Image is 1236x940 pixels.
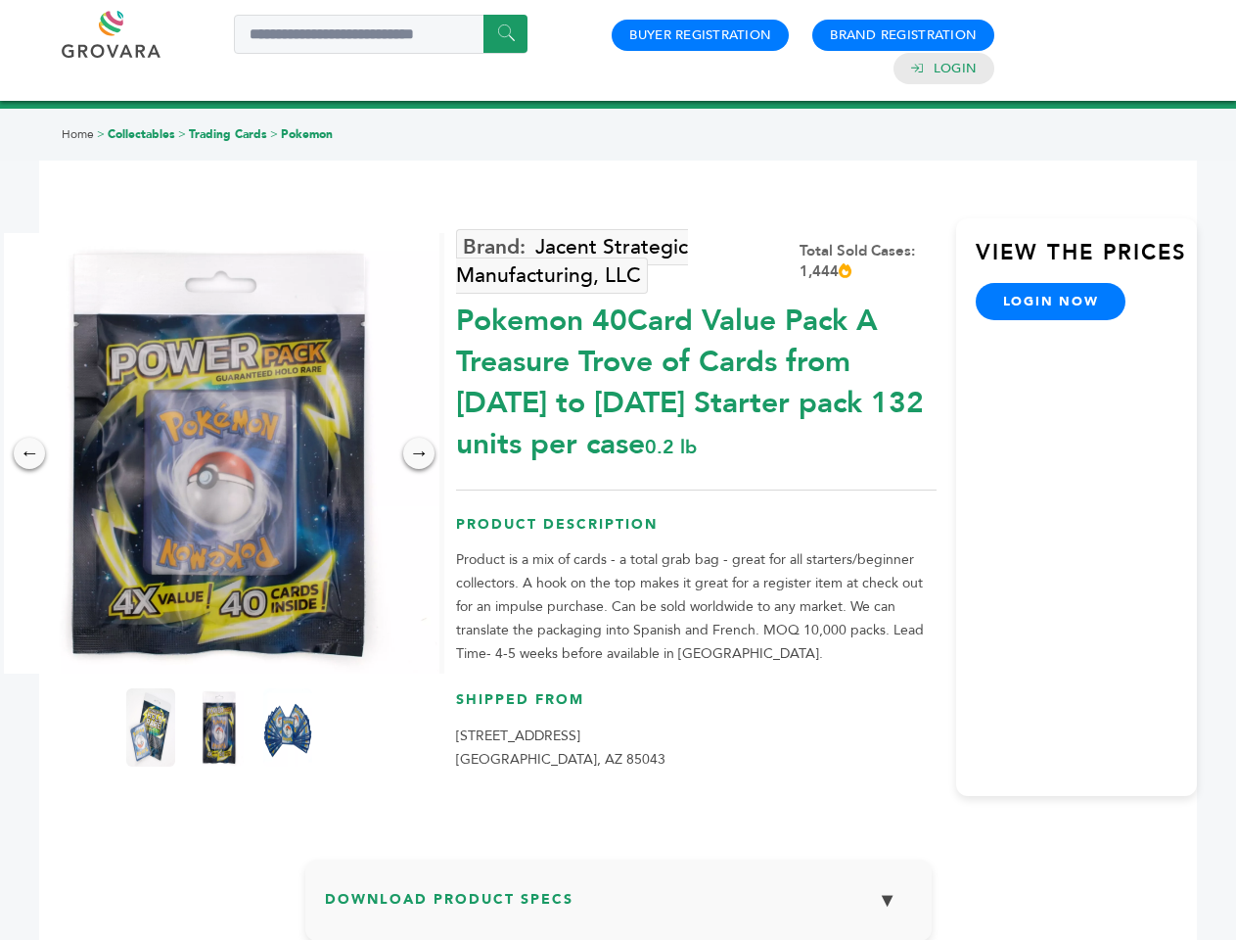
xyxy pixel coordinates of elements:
p: [STREET_ADDRESS] [GEOGRAPHIC_DATA], AZ 85043 [456,725,937,772]
h3: Shipped From [456,690,937,725]
h3: View the Prices [976,238,1197,283]
a: Home [62,126,94,142]
span: 0.2 lb [645,434,697,460]
a: Buyer Registration [629,26,771,44]
a: Brand Registration [830,26,977,44]
h3: Product Description [456,515,937,549]
span: > [270,126,278,142]
div: → [403,438,435,469]
a: Trading Cards [189,126,267,142]
div: Pokemon 40Card Value Pack A Treasure Trove of Cards from [DATE] to [DATE] Starter pack 132 units ... [456,291,937,465]
button: ▼ [863,879,912,921]
img: Pokemon 40-Card Value Pack – A Treasure Trove of Cards from 1996 to 2024 - Starter pack! 132 unit... [126,688,175,767]
span: > [97,126,105,142]
input: Search a product or brand... [234,15,527,54]
a: Login [934,60,977,77]
div: ← [14,438,45,469]
a: Pokemon [281,126,333,142]
a: login now [976,283,1126,320]
a: Jacent Strategic Manufacturing, LLC [456,229,688,294]
p: Product is a mix of cards - a total grab bag - great for all starters/beginner collectors. A hook... [456,548,937,666]
span: > [178,126,186,142]
h3: Download Product Specs [325,879,912,936]
img: Pokemon 40-Card Value Pack – A Treasure Trove of Cards from 1996 to 2024 - Starter pack! 132 unit... [263,688,312,767]
a: Collectables [108,126,175,142]
div: Total Sold Cases: 1,444 [800,241,937,282]
img: Pokemon 40-Card Value Pack – A Treasure Trove of Cards from 1996 to 2024 - Starter pack! 132 unit... [195,688,244,767]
